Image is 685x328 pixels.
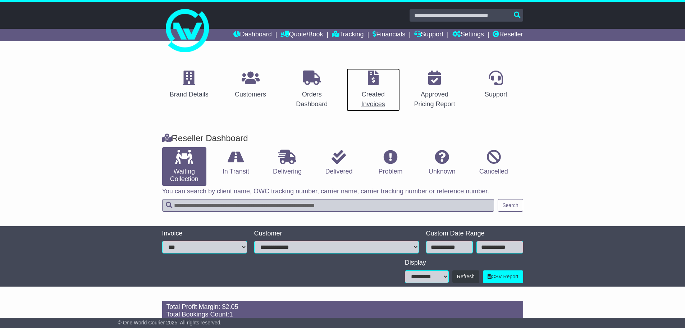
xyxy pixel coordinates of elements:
[368,147,412,178] a: Problem
[317,147,361,178] a: Delivered
[373,29,405,41] a: Financials
[166,303,519,311] div: Total Profit Margin: $
[412,90,457,109] div: Approved Pricing Report
[351,90,396,109] div: Created Invoices
[346,68,401,112] a: Created Invoices
[235,90,266,99] div: Customers
[165,68,213,102] a: Brand Details
[226,303,238,310] span: 2.05
[230,68,271,102] a: Customers
[493,29,523,41] a: Reseller
[498,199,523,212] button: Search
[407,68,462,112] a: Approved Pricing Report
[159,133,527,144] div: Reseller Dashboard
[480,68,512,102] a: Support
[285,68,339,112] a: Orders Dashboard
[265,147,309,178] a: Delivering
[420,147,464,178] a: Unknown
[332,29,364,41] a: Tracking
[280,29,323,41] a: Quote/Book
[162,147,206,186] a: Waiting Collection
[405,259,523,267] div: Display
[170,90,209,99] div: Brand Details
[414,29,443,41] a: Support
[254,230,419,238] div: Customer
[118,320,222,325] span: © One World Courier 2025. All rights reserved.
[289,90,334,109] div: Orders Dashboard
[426,230,523,238] div: Custom Date Range
[162,230,247,238] div: Invoice
[452,270,479,283] button: Refresh
[452,29,484,41] a: Settings
[162,188,523,196] p: You can search by client name, OWC tracking number, carrier name, carrier tracking number or refe...
[166,311,519,319] div: Total Bookings Count:
[471,147,516,178] a: Cancelled
[214,147,258,178] a: In Transit
[483,270,523,283] a: CSV Report
[485,90,507,99] div: Support
[229,311,233,318] span: 1
[233,29,272,41] a: Dashboard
